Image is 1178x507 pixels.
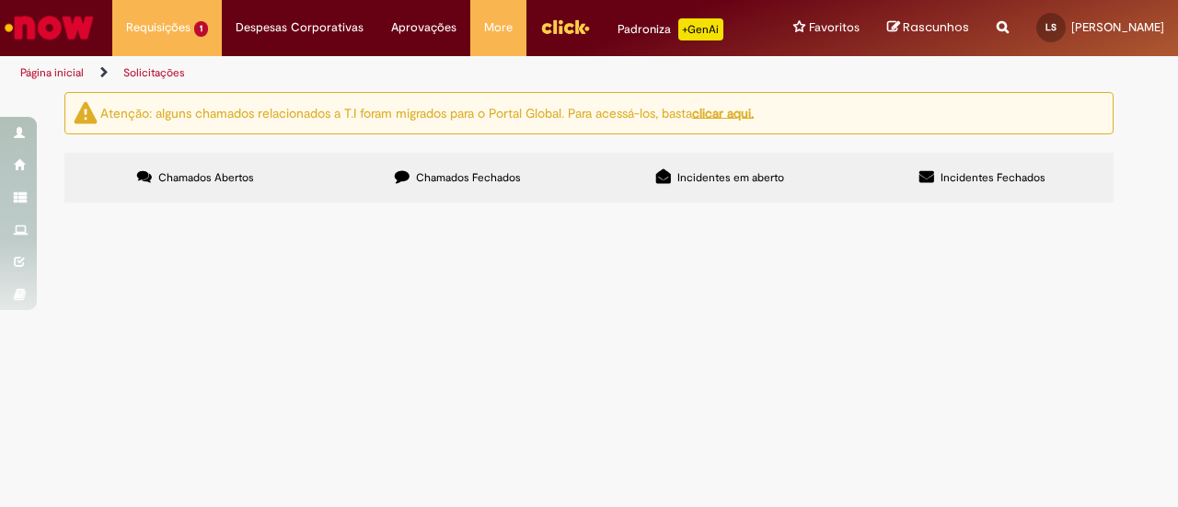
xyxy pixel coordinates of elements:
[618,18,723,40] div: Padroniza
[123,65,185,80] a: Solicitações
[540,13,590,40] img: click_logo_yellow_360x200.png
[941,170,1045,185] span: Incidentes Fechados
[809,18,860,37] span: Favoritos
[1045,21,1057,33] span: LS
[100,104,754,121] ng-bind-html: Atenção: alguns chamados relacionados a T.I foram migrados para o Portal Global. Para acessá-los,...
[677,170,784,185] span: Incidentes em aberto
[484,18,513,37] span: More
[391,18,456,37] span: Aprovações
[692,104,754,121] a: clicar aqui.
[903,18,969,36] span: Rascunhos
[158,170,254,185] span: Chamados Abertos
[20,65,84,80] a: Página inicial
[1071,19,1164,35] span: [PERSON_NAME]
[2,9,97,46] img: ServiceNow
[887,19,969,37] a: Rascunhos
[678,18,723,40] p: +GenAi
[126,18,191,37] span: Requisições
[416,170,521,185] span: Chamados Fechados
[236,18,364,37] span: Despesas Corporativas
[14,56,771,90] ul: Trilhas de página
[194,21,208,37] span: 1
